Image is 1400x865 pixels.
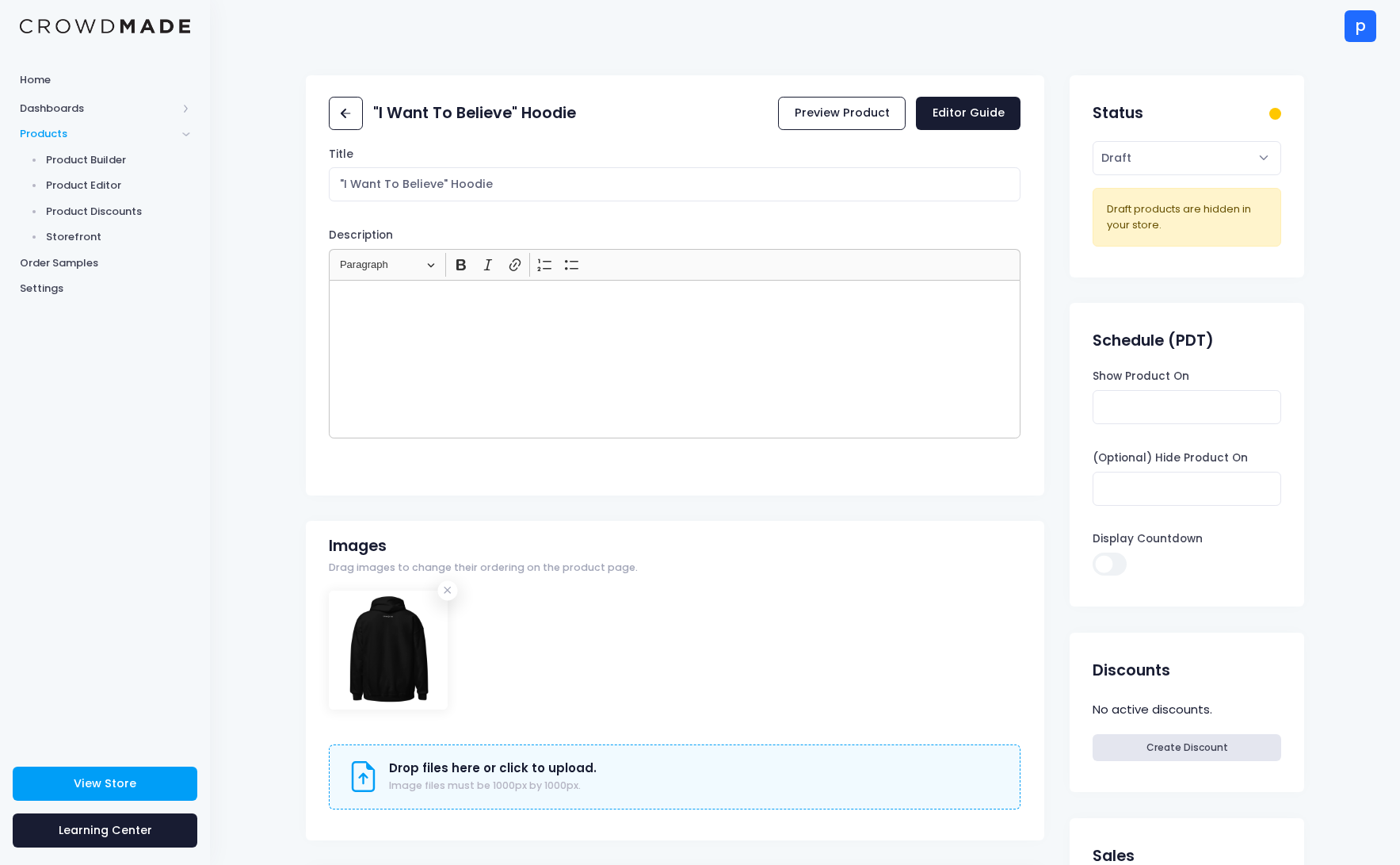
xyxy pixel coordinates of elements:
[1093,531,1203,547] label: Display Countdown
[389,779,581,792] span: Image files must be 1000px by 1000px.
[1093,699,1280,721] div: No active discounts.
[1093,661,1170,679] h2: Discounts
[329,249,1020,280] div: Editor toolbar
[916,97,1020,131] a: Editor Guide
[20,126,177,142] span: Products
[1093,104,1143,122] h2: Status
[74,775,136,791] span: View Store
[329,561,638,576] span: Drag images to change their ordering on the product page.
[329,280,1020,438] div: Rich Text Editor, main
[20,255,190,271] span: Order Samples
[46,178,191,193] span: Product Editor
[329,537,387,555] h2: Images
[778,97,906,131] a: Preview Product
[1093,450,1248,466] label: (Optional) Hide Product On
[13,767,197,801] a: View Store
[46,152,191,168] span: Product Builder
[373,104,576,122] h2: "I Want To Believe" Hoodie
[59,822,152,838] span: Learning Center
[329,147,353,163] label: Title
[1093,369,1189,385] label: Show Product On
[329,228,393,243] label: Description
[1093,734,1280,761] a: Create Discount
[20,72,190,88] span: Home
[20,101,177,117] span: Dashboards
[46,229,191,245] span: Storefront
[46,204,191,220] span: Product Discounts
[20,19,190,34] img: Logo
[1345,10,1376,42] div: p
[20,281,190,297] span: Settings
[340,255,422,274] span: Paragraph
[1093,331,1214,350] h2: Schedule (PDT)
[13,813,197,848] a: Learning Center
[333,253,442,277] button: Paragraph
[1093,847,1135,865] h2: Sales
[389,761,597,775] h3: Drop files here or click to upload.
[1107,201,1268,232] div: Draft products are hidden in your store.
